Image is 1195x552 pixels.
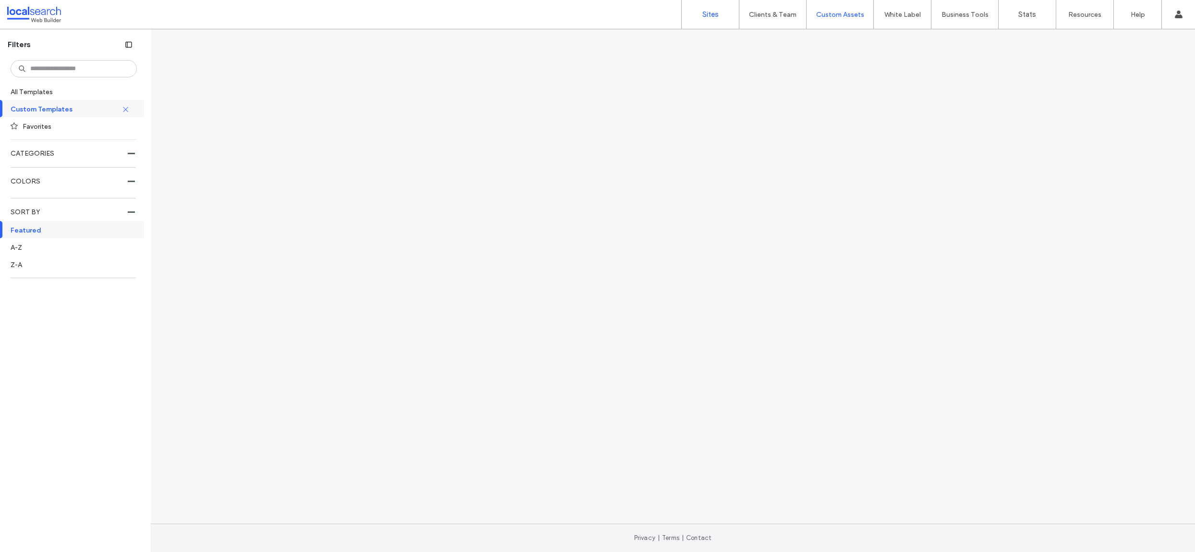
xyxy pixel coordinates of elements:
[942,11,989,19] label: Business Tools
[884,11,921,19] label: White Label
[23,118,129,135] label: Favorites
[682,534,684,541] span: |
[11,145,128,162] label: CATEGORIES
[22,7,42,15] span: Help
[816,11,864,19] label: Custom Assets
[702,10,719,19] label: Sites
[11,239,135,256] label: A-Z
[686,534,712,541] a: Contact
[658,534,660,541] span: |
[1018,10,1036,19] label: Stats
[11,203,128,221] label: SORT BY
[634,534,655,541] a: Privacy
[11,83,135,100] label: All Templates
[749,11,797,19] label: Clients & Team
[11,256,135,273] label: Z-A
[662,534,679,541] a: Terms
[1131,11,1145,19] label: Help
[11,221,128,238] label: Featured
[1068,11,1101,19] label: Resources
[8,39,31,50] span: Filters
[11,172,128,190] label: COLORS
[11,100,122,117] label: Custom Templates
